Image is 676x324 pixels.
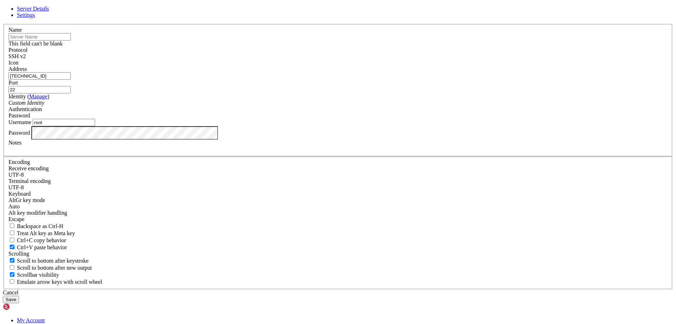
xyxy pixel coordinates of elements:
[8,184,24,190] span: UTF-8
[8,86,71,93] input: Port Number
[10,272,14,277] input: Scrollbar visibility
[8,112,30,118] span: Password
[8,244,67,250] label: Ctrl+V pastes if true, sends ^V to host if false. Ctrl+Shift+V sends ^V to host if true, pastes i...
[8,33,71,41] input: Server Name
[10,245,14,249] input: Ctrl+V paste behavior
[8,27,22,33] label: Name
[27,93,49,99] span: ( )
[17,6,49,12] a: Server Details
[10,224,14,228] input: Backspace as Ctrl-H
[3,303,43,310] img: Shellngn
[8,140,21,146] label: Notes
[17,12,35,18] a: Settings
[8,203,20,209] span: Auto
[8,251,29,257] label: Scrolling
[8,80,18,86] label: Port
[8,129,30,135] label: Password
[8,184,668,191] div: UTF-8
[17,272,59,278] span: Scrollbar visibility
[8,172,24,178] span: UTF-8
[33,119,95,126] input: Login Username
[17,317,45,323] a: My Account
[8,72,71,80] input: Host Name or IP
[8,112,668,119] div: Password
[17,244,67,250] span: Ctrl+V paste behavior
[8,230,75,236] label: Whether the Alt key acts as a Meta key or as a distinct Alt key.
[8,178,51,184] label: The default terminal encoding. ISO-2022 enables character map translations (like graphics maps). ...
[8,197,45,203] label: Set the expected encoding for data received from the host. If the encodings do not match, visual ...
[8,272,59,278] label: The vertical scrollbar mode.
[10,265,14,270] input: Scroll to bottom after new output
[8,203,668,210] div: Auto
[17,258,89,264] span: Scroll to bottom after keystroke
[8,100,44,106] i: Custom Identity
[8,53,26,59] span: SSH v2
[10,238,14,242] input: Ctrl+C copy behavior
[8,119,31,125] label: Username
[8,165,49,171] label: Set the expected encoding for data received from the host. If the encodings do not match, visual ...
[8,216,668,222] div: Escape
[17,230,75,236] span: Treat Alt key as Meta key
[8,53,668,60] div: SSH v2
[10,279,14,284] input: Emulate arrow keys with scroll wheel
[17,265,92,271] span: Scroll to bottom after new output
[29,93,48,99] a: Manage
[8,66,27,72] label: Address
[8,258,89,264] label: Whether to scroll to the bottom on any keystroke.
[3,289,673,296] div: Cancel
[10,231,14,235] input: Treat Alt key as Meta key
[8,237,66,243] label: Ctrl-C copies if true, send ^C to host if false. Ctrl-Shift-C sends ^C to host if true, copies if...
[17,279,102,285] span: Emulate arrow keys with scroll wheel
[8,279,102,285] label: When using the alternative screen buffer, and DECCKM (Application Cursor Keys) is active, mouse w...
[10,258,14,263] input: Scroll to bottom after keystroke
[8,265,92,271] label: Scroll to bottom after new output.
[8,216,24,222] span: Escape
[8,100,668,106] div: Custom Identity
[8,47,27,53] label: Protocol
[8,210,67,216] label: Controls how the Alt key is handled. Escape: Send an ESC prefix. 8-Bit: Add 128 to the typed char...
[8,172,668,178] div: UTF-8
[17,223,63,229] span: Backspace as Ctrl-H
[8,223,63,229] label: If true, the backspace should send BS ('\x08', aka ^H). Otherwise the backspace key should send '...
[8,41,668,47] div: This field can't be blank
[8,191,31,197] label: Keyboard
[8,106,42,112] label: Authentication
[8,60,18,66] label: Icon
[17,237,66,243] span: Ctrl+C copy behavior
[8,93,49,99] label: Identity
[3,296,19,303] button: Save
[8,159,30,165] label: Encoding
